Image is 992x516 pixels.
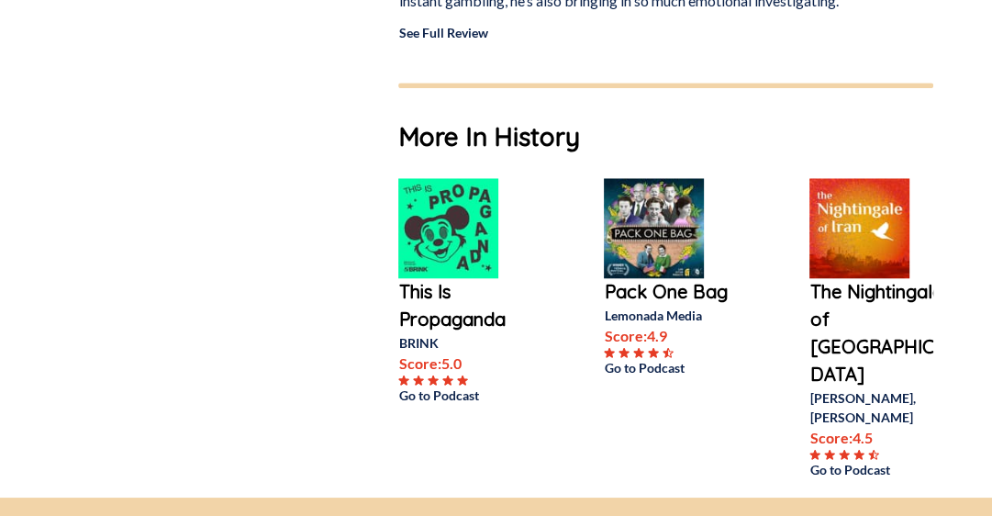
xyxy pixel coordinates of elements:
[398,333,545,353] p: BRINK
[809,278,956,388] a: The Nightingale of [GEOGRAPHIC_DATA]
[809,178,909,278] img: The Nightingale of Iran
[809,427,956,449] p: Score: 4.5
[398,118,933,156] h1: More In History
[398,386,545,405] a: Go to Podcast
[604,325,751,347] p: Score: 4.9
[604,278,751,306] a: Pack One Bag
[809,388,956,427] p: [PERSON_NAME], [PERSON_NAME]
[604,306,751,325] p: Lemonada Media
[398,353,545,375] p: Score: 5.0
[809,460,956,479] a: Go to Podcast
[604,178,704,278] img: Pack One Bag
[398,178,498,278] img: This Is Propaganda
[398,278,545,333] a: This Is Propaganda
[398,25,487,40] a: See Full Review
[604,358,751,377] a: Go to Podcast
